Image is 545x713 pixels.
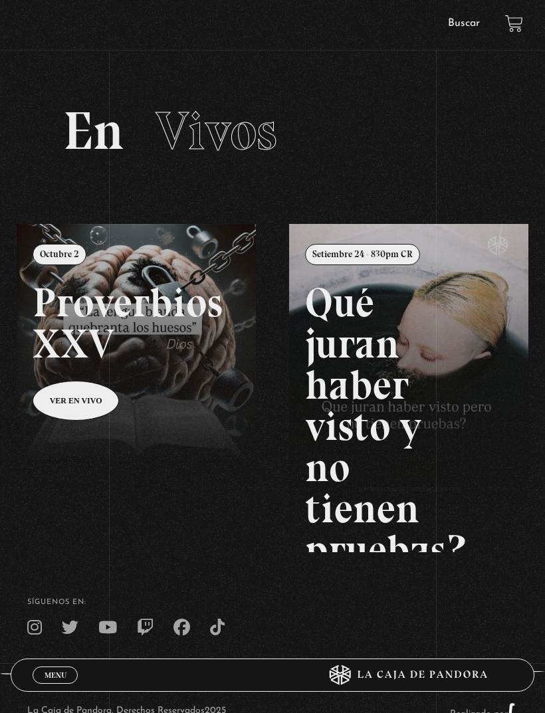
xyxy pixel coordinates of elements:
[27,599,518,606] h4: SÍguenos en:
[40,682,71,692] span: Cerrar
[448,18,480,29] a: Buscar
[156,99,277,163] span: Vivos
[63,104,482,157] h2: En
[505,15,523,33] a: View your shopping cart
[45,671,66,679] span: Menu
